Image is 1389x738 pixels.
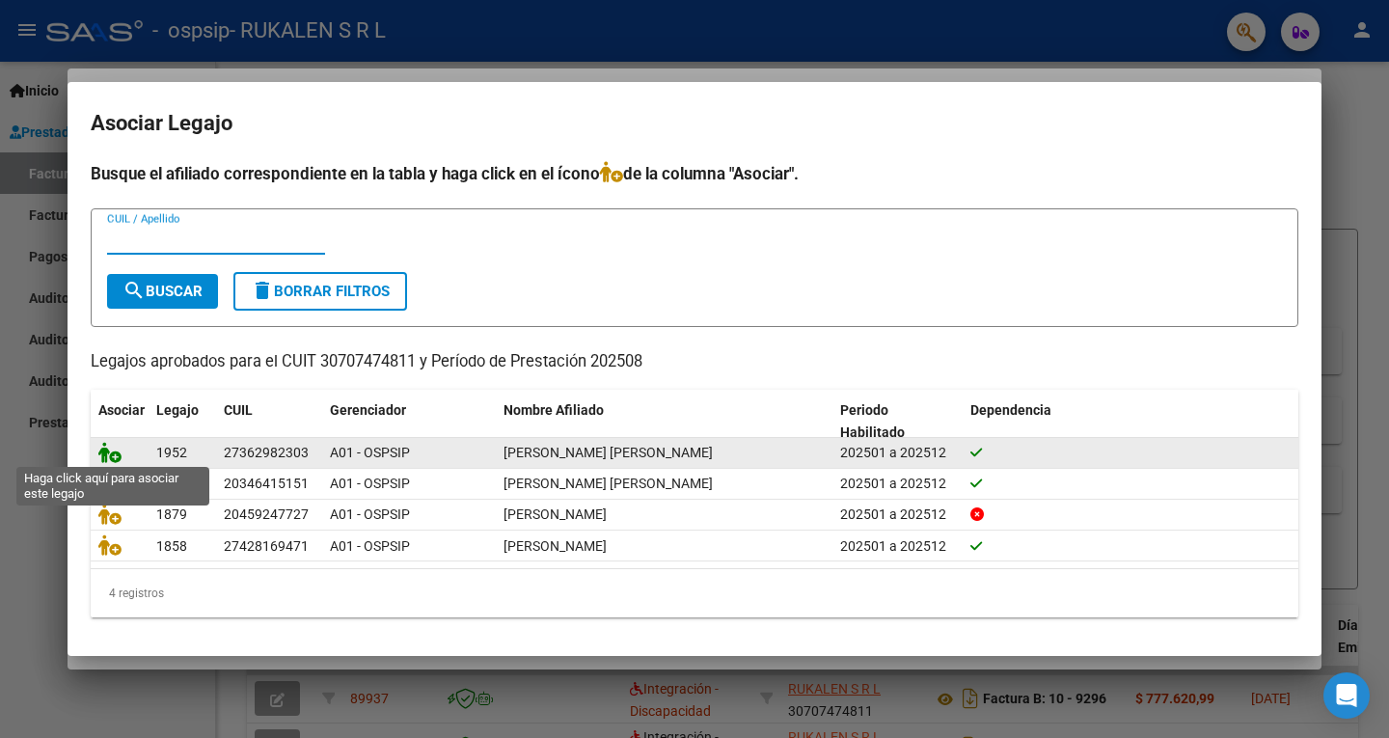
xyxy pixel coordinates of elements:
[149,390,216,453] datatable-header-cell: Legajo
[224,473,309,495] div: 20346415151
[156,538,187,554] span: 1858
[251,283,390,300] span: Borrar Filtros
[251,279,274,302] mat-icon: delete
[496,390,832,453] datatable-header-cell: Nombre Afiliado
[98,402,145,418] span: Asociar
[156,476,187,491] span: 1936
[91,161,1298,186] h4: Busque el afiliado correspondiente en la tabla y haga click en el ícono de la columna "Asociar".
[330,402,406,418] span: Gerenciador
[330,476,410,491] span: A01 - OSPSIP
[216,390,322,453] datatable-header-cell: CUIL
[91,105,1298,142] h2: Asociar Legajo
[504,445,713,460] span: DOMINGUEZ NURIA BELEN
[330,538,410,554] span: A01 - OSPSIP
[123,283,203,300] span: Buscar
[156,445,187,460] span: 1952
[840,535,955,558] div: 202501 a 202512
[91,350,1298,374] p: Legajos aprobados para el CUIT 30707474811 y Período de Prestación 202508
[504,538,607,554] span: VERON ESMERALDA LUDMILA
[330,445,410,460] span: A01 - OSPSIP
[91,569,1298,617] div: 4 registros
[224,402,253,418] span: CUIL
[840,442,955,464] div: 202501 a 202512
[970,402,1051,418] span: Dependencia
[224,535,309,558] div: 27428169471
[330,506,410,522] span: A01 - OSPSIP
[504,506,607,522] span: FLOR LUCAS MATEO
[322,390,496,453] datatable-header-cell: Gerenciador
[123,279,146,302] mat-icon: search
[504,476,713,491] span: FERNANDEZ TORRES LEANDRO MARTIN
[224,442,309,464] div: 27362982303
[840,473,955,495] div: 202501 a 202512
[1323,672,1370,719] div: Open Intercom Messenger
[832,390,963,453] datatable-header-cell: Periodo Habilitado
[107,274,218,309] button: Buscar
[156,506,187,522] span: 1879
[840,504,955,526] div: 202501 a 202512
[840,402,905,440] span: Periodo Habilitado
[91,390,149,453] datatable-header-cell: Asociar
[963,390,1299,453] datatable-header-cell: Dependencia
[504,402,604,418] span: Nombre Afiliado
[224,504,309,526] div: 20459247727
[233,272,407,311] button: Borrar Filtros
[156,402,199,418] span: Legajo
